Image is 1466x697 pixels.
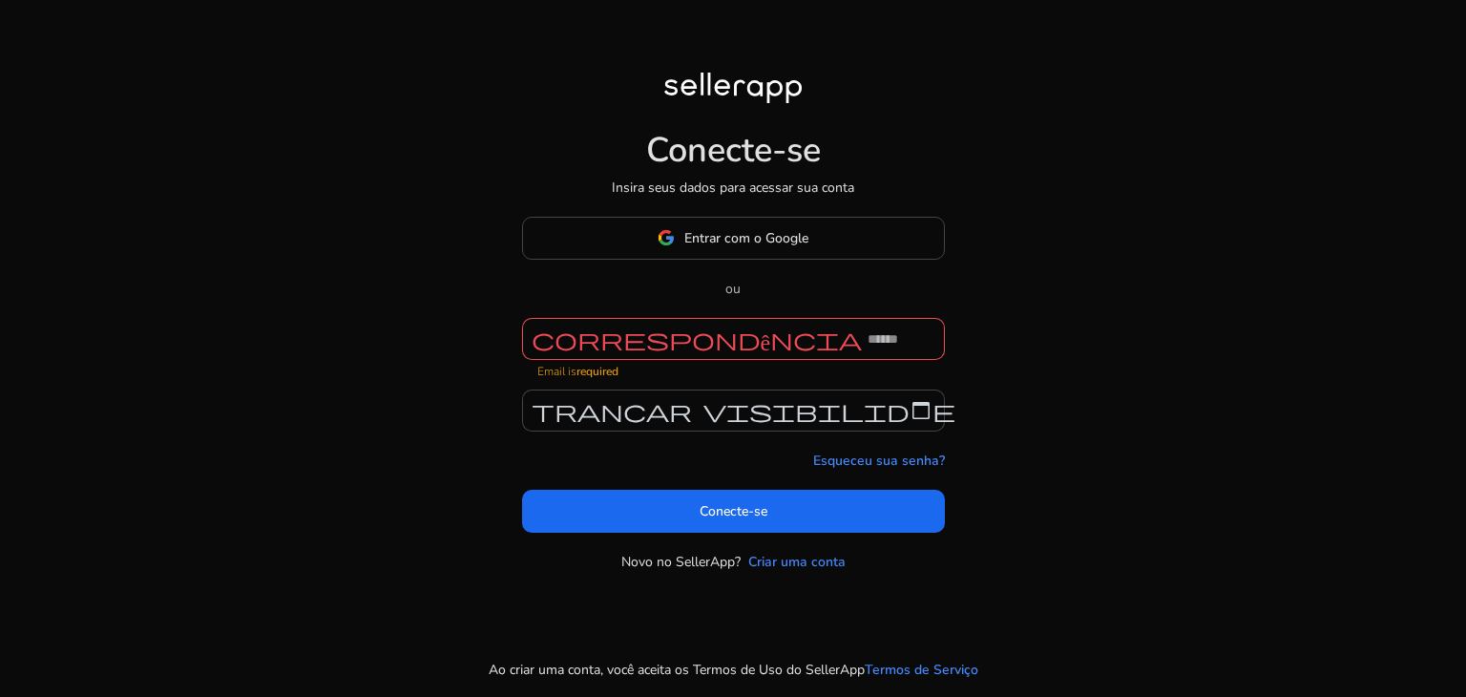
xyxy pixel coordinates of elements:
[576,364,618,379] strong: required
[522,217,945,260] button: Entrar com o Google
[748,553,846,571] font: Criar uma conta
[621,553,741,571] font: Novo no SellerApp?
[522,490,945,533] button: Conecte-se
[748,552,846,572] a: Criar uma conta
[532,397,692,424] font: trancar
[684,229,808,247] font: Entrar com o Google
[725,280,741,298] font: ou
[813,452,945,470] font: Esqueceu sua senha?
[612,179,854,197] font: Insira seus dados para acessar sua conta
[489,661,865,679] font: Ao criar uma conta, você aceita os Termos de Uso do SellerApp
[813,451,945,471] a: Esqueceu sua senha?
[658,229,675,246] img: google-logo.svg
[646,127,821,174] font: Conecte-se
[703,397,955,424] font: visibilidade
[700,502,767,520] font: Conecte-se
[532,326,863,352] font: correspondência
[865,660,978,680] a: Termos de Serviço
[537,360,930,380] mat-error: Email is
[865,661,978,679] font: Termos de Serviço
